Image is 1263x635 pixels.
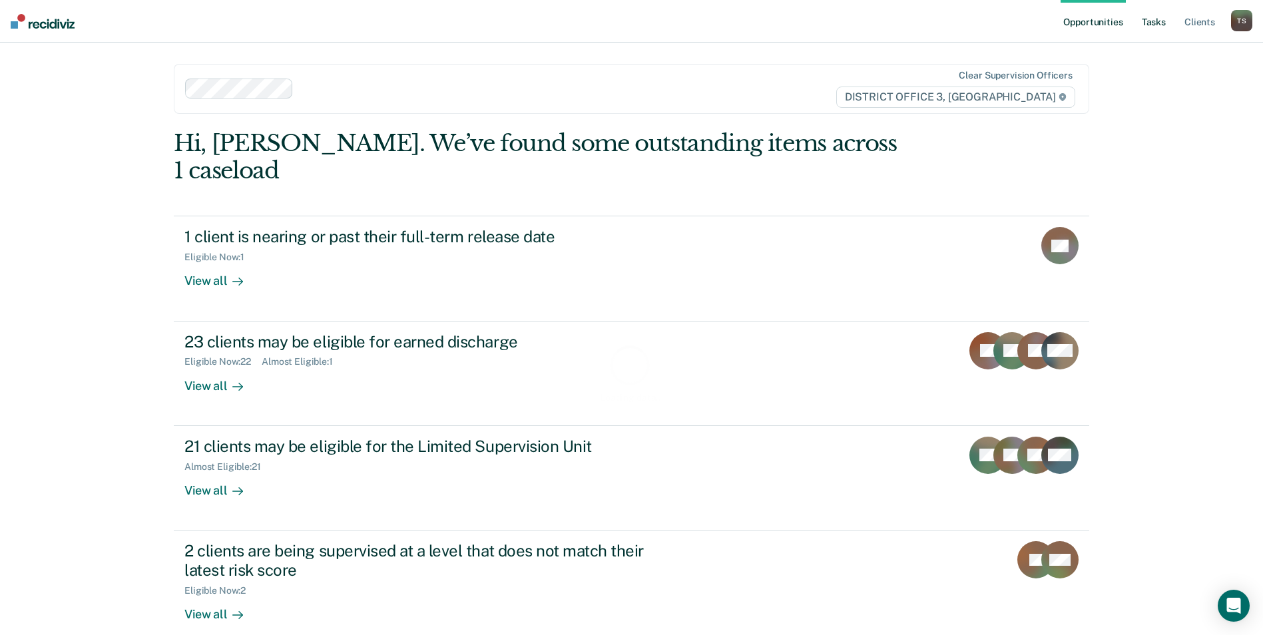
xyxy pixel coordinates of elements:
div: Open Intercom Messenger [1218,590,1250,622]
div: Loading data... [600,392,663,403]
span: DISTRICT OFFICE 3, [GEOGRAPHIC_DATA] [836,87,1075,108]
div: Clear supervision officers [959,70,1072,81]
div: T S [1231,10,1252,31]
img: Recidiviz [11,14,75,29]
button: TS [1231,10,1252,31]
